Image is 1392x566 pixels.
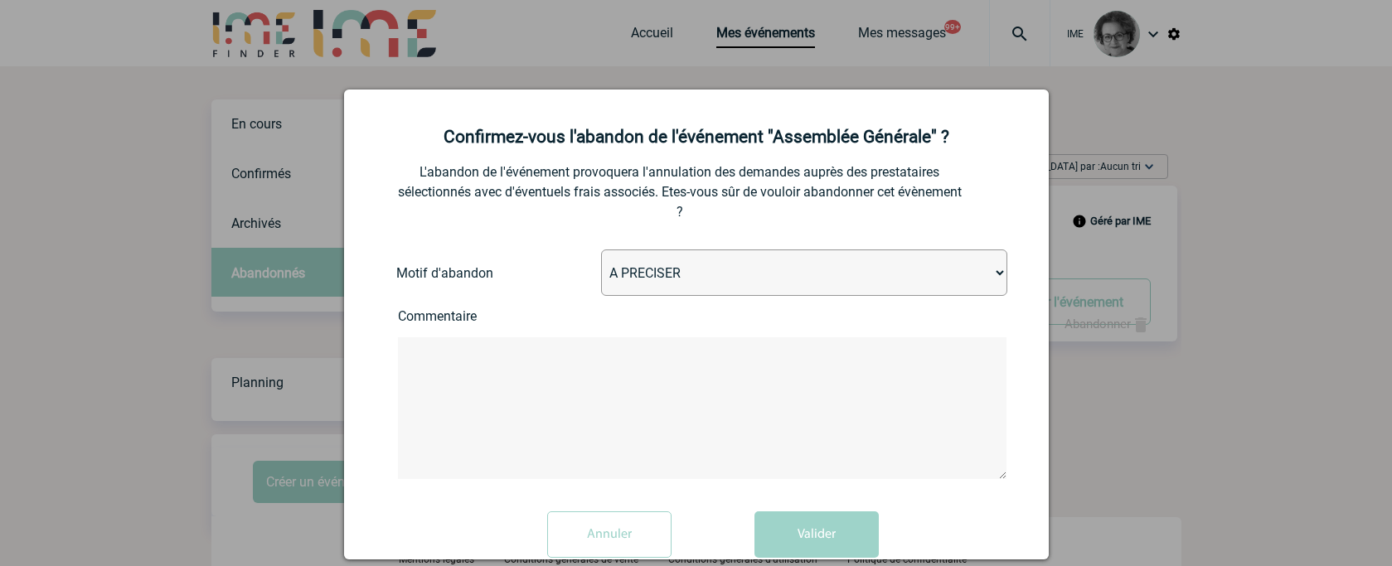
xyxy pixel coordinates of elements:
input: Annuler [547,511,672,558]
button: Valider [754,511,879,558]
label: Motif d'abandon [396,265,525,281]
p: L'abandon de l'événement provoquera l'annulation des demandes auprès des prestataires sélectionné... [398,162,962,222]
label: Commentaire [398,308,531,324]
h2: Confirmez-vous l'abandon de l'événement "Assemblée Générale" ? [365,127,1028,147]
